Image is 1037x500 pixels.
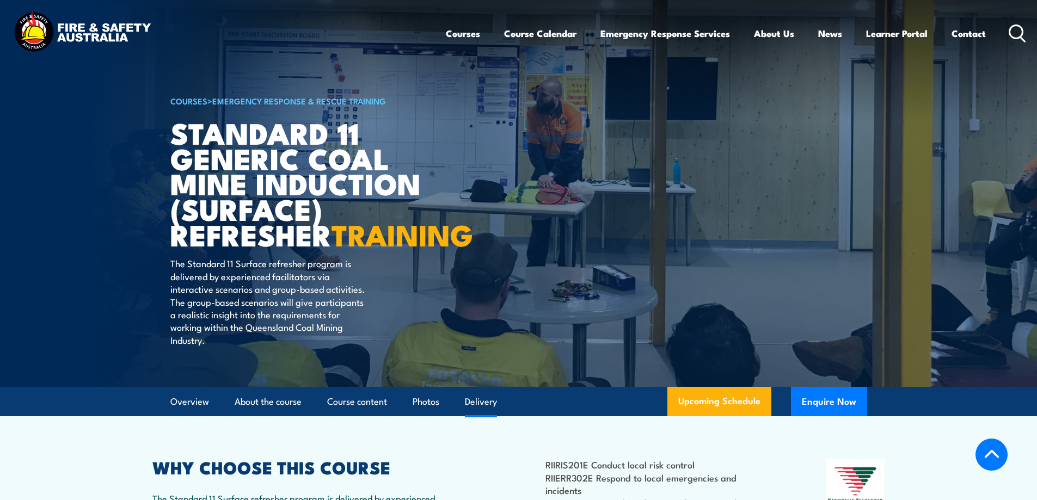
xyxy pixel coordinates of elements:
[170,387,209,416] a: Overview
[170,120,439,247] h1: Standard 11 Generic Coal Mine Induction (Surface) Refresher
[170,94,439,107] h6: >
[327,387,387,416] a: Course content
[446,19,480,48] a: Courses
[866,19,928,48] a: Learner Portal
[170,257,369,346] p: The Standard 11 Surface refresher program is delivered by experienced facilitators via interactiv...
[504,19,576,48] a: Course Calendar
[818,19,842,48] a: News
[667,387,771,416] a: Upcoming Schedule
[791,387,867,416] button: Enquire Now
[212,95,386,107] a: Emergency Response & Rescue Training
[152,459,470,474] h2: WHY CHOOSE THIS COURSE
[545,458,774,471] li: RIIRIS201E Conduct local risk control
[600,19,730,48] a: Emergency Response Services
[332,211,473,256] strong: TRAINING
[545,471,774,497] li: RIIERR302E Respond to local emergencies and incidents
[465,387,497,416] a: Delivery
[170,95,207,107] a: COURSES
[235,387,302,416] a: About the course
[413,387,439,416] a: Photos
[754,19,794,48] a: About Us
[952,19,986,48] a: Contact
